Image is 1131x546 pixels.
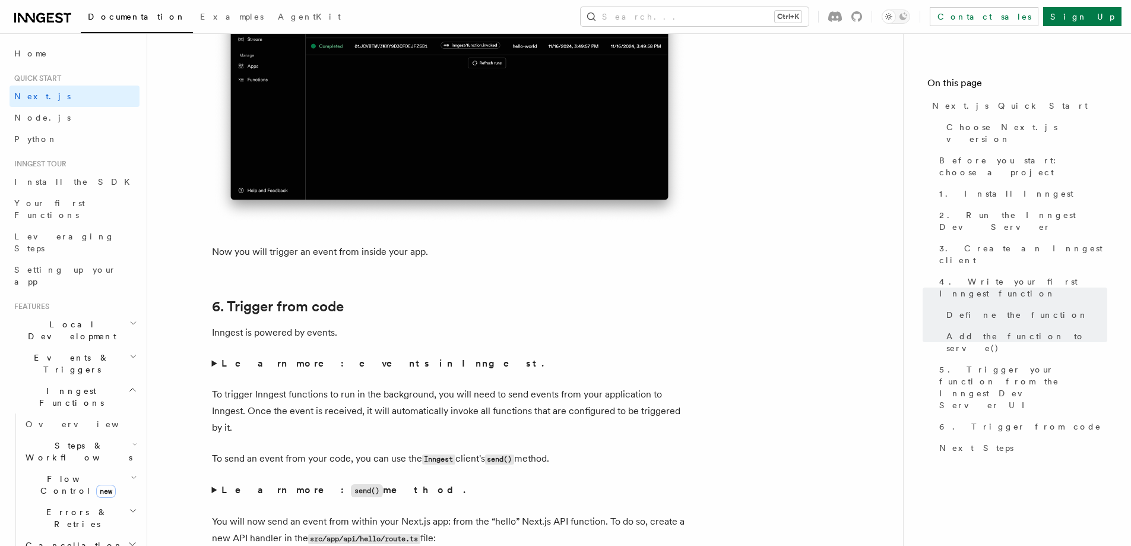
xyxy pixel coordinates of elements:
a: Sign Up [1043,7,1122,26]
a: Define the function [942,304,1107,326]
a: Python [9,128,140,150]
span: Python [14,134,58,144]
summary: Learn more:send()method. [212,482,687,499]
a: Choose Next.js version [942,116,1107,150]
a: Next.js Quick Start [927,95,1107,116]
span: Inngest Functions [9,385,128,409]
a: 5. Trigger your function from the Inngest Dev Server UI [934,359,1107,416]
a: Overview [21,414,140,435]
strong: Learn more: method. [221,484,468,495]
span: Next.js Quick Start [932,100,1088,112]
a: 3. Create an Inngest client [934,238,1107,271]
a: Documentation [81,4,193,33]
h4: On this page [927,76,1107,95]
span: Add the function to serve() [946,330,1107,354]
a: Contact sales [930,7,1038,26]
span: 5. Trigger your function from the Inngest Dev Server UI [939,364,1107,411]
span: Examples [200,12,264,21]
span: Flow Control [21,473,131,497]
a: Your first Functions [9,192,140,226]
code: src/app/api/hello/route.ts [308,534,420,544]
span: Your first Functions [14,198,85,220]
span: Quick start [9,74,61,83]
span: Inngest tour [9,159,66,169]
p: To send an event from your code, you can use the client's method. [212,450,687,468]
code: send() [351,484,383,497]
span: Steps & Workflows [21,440,132,463]
span: 6. Trigger from code [939,421,1101,433]
a: 1. Install Inngest [934,183,1107,204]
a: Node.js [9,107,140,128]
span: new [96,485,116,498]
button: Flow Controlnew [21,468,140,501]
a: Leveraging Steps [9,226,140,259]
span: Leveraging Steps [14,232,115,253]
p: To trigger Inngest functions to run in the background, you will need to send events from your app... [212,386,687,436]
a: Next.js [9,86,140,107]
span: 3. Create an Inngest client [939,242,1107,266]
a: Add the function to serve() [942,326,1107,359]
a: 6. Trigger from code [212,298,344,315]
a: 2. Run the Inngest Dev Server [934,204,1107,238]
span: 2. Run the Inngest Dev Server [939,209,1107,233]
span: 4. Write your first Inngest function [939,276,1107,299]
code: send() [485,455,514,465]
span: Define the function [946,309,1088,321]
span: Home [14,48,47,59]
a: Next Steps [934,437,1107,459]
button: Errors & Retries [21,501,140,535]
span: Install the SDK [14,177,137,187]
span: Local Development [9,318,129,342]
span: Features [9,302,49,311]
button: Events & Triggers [9,347,140,380]
p: Now you will trigger an event from inside your app. [212,244,687,260]
p: Inngest is powered by events. [212,324,687,341]
a: 6. Trigger from code [934,416,1107,437]
span: Before you start: choose a project [939,154,1107,178]
a: AgentKit [271,4,348,32]
span: Documentation [88,12,186,21]
button: Local Development [9,314,140,347]
a: 4. Write your first Inngest function [934,271,1107,304]
span: Errors & Retries [21,506,129,530]
summary: Learn more: events in Inngest. [212,355,687,372]
a: Before you start: choose a project [934,150,1107,183]
span: Next Steps [939,442,1013,454]
strong: Learn more: events in Inngest. [221,358,546,369]
kbd: Ctrl+K [775,11,801,23]
span: Overview [26,419,148,429]
button: Inngest Functions [9,380,140,414]
span: Events & Triggers [9,352,129,375]
span: AgentKit [278,12,341,21]
span: Next.js [14,91,71,101]
code: Inngest [422,455,455,465]
a: Setting up your app [9,259,140,292]
span: 1. Install Inngest [939,188,1073,200]
span: Setting up your app [14,265,116,286]
span: Node.js [14,113,71,122]
a: Home [9,43,140,64]
a: Examples [193,4,271,32]
button: Search...Ctrl+K [581,7,809,26]
span: Choose Next.js version [946,121,1107,145]
button: Toggle dark mode [882,10,910,24]
a: Install the SDK [9,171,140,192]
button: Steps & Workflows [21,435,140,468]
